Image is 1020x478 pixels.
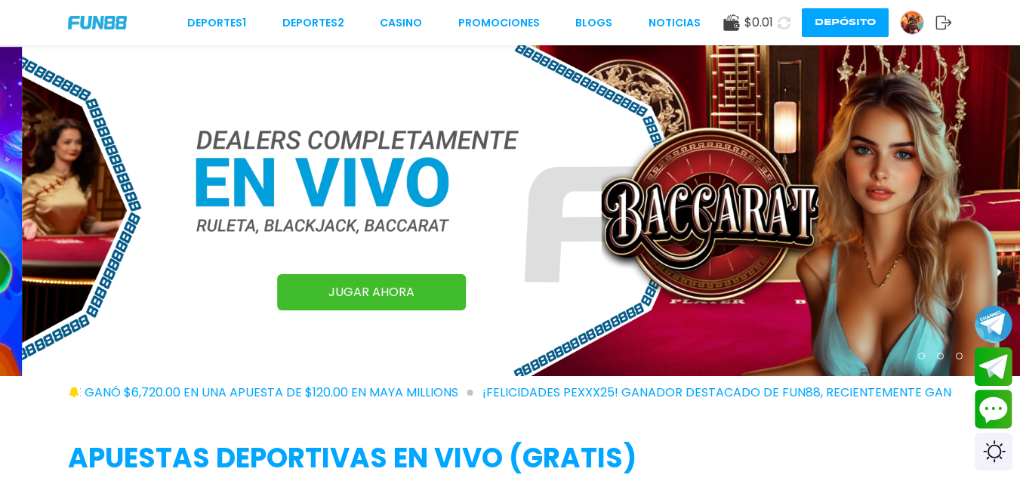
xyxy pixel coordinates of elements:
button: Join telegram [975,347,1012,387]
a: Avatar [900,11,935,35]
a: NOTICIAS [649,15,701,31]
a: BLOGS [575,15,612,31]
a: Promociones [458,15,540,31]
button: Join telegram channel [975,304,1012,344]
a: CASINO [380,15,422,31]
a: JUGAR AHORA [277,274,466,310]
button: Depósito [802,8,889,37]
button: Contact customer service [975,390,1012,429]
img: Company Logo [68,16,127,29]
a: Deportes1 [187,15,246,31]
span: $ 0.01 [744,14,773,32]
a: Deportes2 [282,15,344,31]
img: Avatar [901,11,923,34]
div: Switch theme [975,433,1012,470]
